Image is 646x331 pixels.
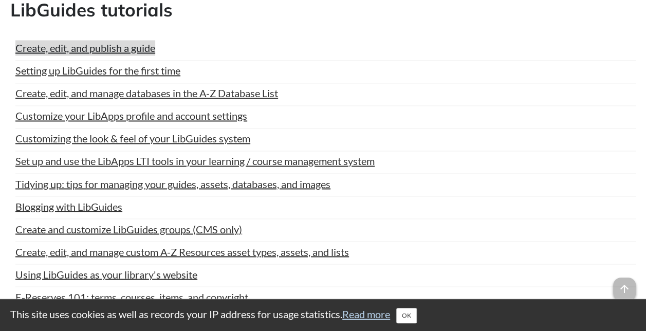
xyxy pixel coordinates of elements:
[15,176,330,191] a: Tidying up: tips for managing your guides, assets, databases, and images
[15,221,242,236] a: Create and customize LibGuides groups (CMS only)
[15,85,278,101] a: Create, edit, and manage databases in the A-Z Database List
[15,108,247,123] a: Customize your LibApps profile and account settings
[613,278,636,300] span: arrow_upward
[396,308,417,323] button: Close
[15,153,375,169] a: Set up and use the LibApps LTI tools in your learning / course management system
[15,40,155,56] a: Create, edit, and publish a guide
[15,198,122,214] a: Blogging with LibGuides
[15,131,250,146] a: Customizing the look & feel of your LibGuides system
[613,279,636,291] a: arrow_upward
[342,308,390,320] a: Read more
[15,244,349,259] a: Create, edit, and manage custom A-Z Resources asset types, assets, and lists
[15,266,197,282] a: Using LibGuides as your library's website
[15,289,248,304] a: E-Reserves 101: terms, courses, items, and copyright
[15,63,180,78] a: Setting up LibGuides for the first time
